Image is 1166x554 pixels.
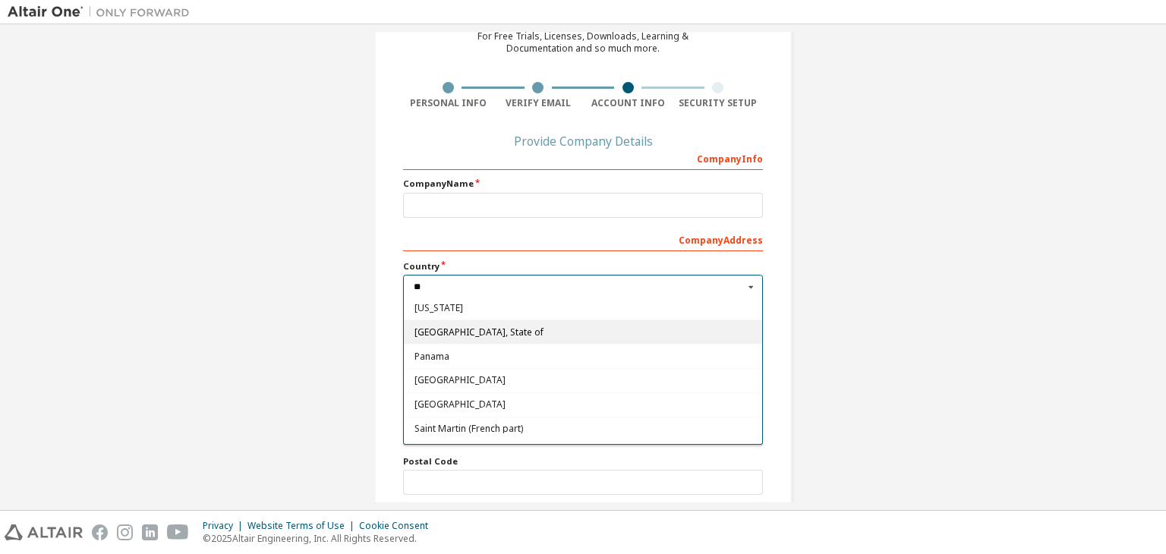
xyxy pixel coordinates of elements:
div: Company Info [403,146,763,170]
label: Company Name [403,178,763,190]
img: youtube.svg [167,524,189,540]
p: © 2025 Altair Engineering, Inc. All Rights Reserved. [203,532,437,545]
img: facebook.svg [92,524,108,540]
div: For Free Trials, Licenses, Downloads, Learning & Documentation and so much more. [477,30,689,55]
label: Country [403,260,763,272]
img: instagram.svg [117,524,133,540]
div: Company Address [403,227,763,251]
div: Account Info [583,97,673,109]
span: Saint Martin (French part) [414,424,752,433]
img: Altair One [8,5,197,20]
div: Security Setup [673,97,764,109]
span: [GEOGRAPHIC_DATA], State of [414,328,752,337]
label: Postal Code [403,455,763,467]
img: altair_logo.svg [5,524,83,540]
span: [GEOGRAPHIC_DATA] [414,400,752,409]
div: Privacy [203,520,247,532]
span: [US_STATE] [414,304,752,313]
span: Panama [414,351,752,360]
div: Website Terms of Use [247,520,359,532]
div: Provide Company Details [403,137,763,146]
span: [GEOGRAPHIC_DATA] [414,376,752,385]
div: Personal Info [403,97,493,109]
div: Cookie Consent [359,520,437,532]
img: linkedin.svg [142,524,158,540]
div: Verify Email [493,97,584,109]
